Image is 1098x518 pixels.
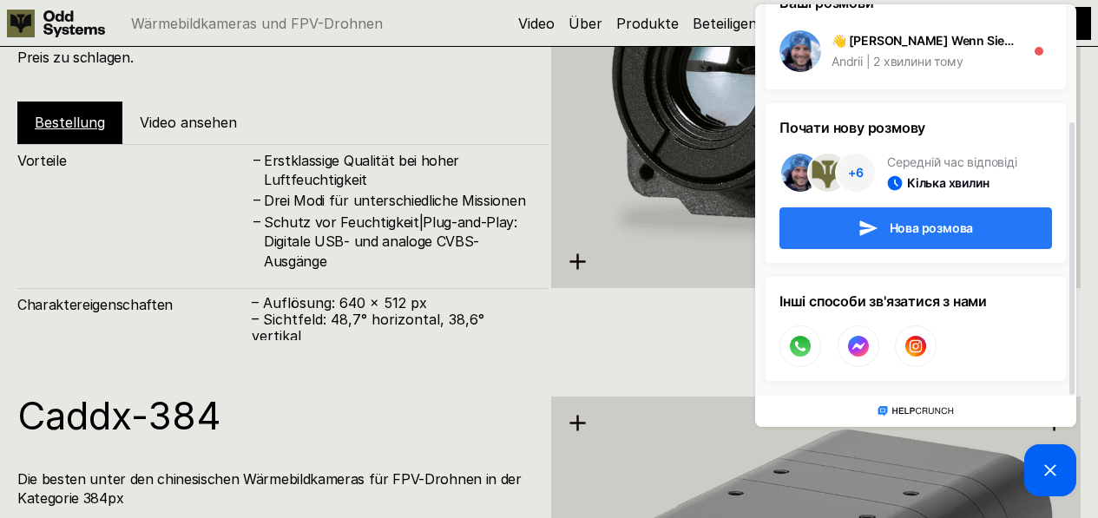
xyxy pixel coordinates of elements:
[29,117,301,138] h3: Почати нову розмову
[97,167,113,179] span: +
[264,191,530,210] h4: Drei Modi für unterschiedliche Missionen
[17,295,252,314] h4: Charaktereigenschaften
[284,47,293,56] div: 1
[81,53,112,70] div: Andrii
[136,154,266,171] p: Середній час відповіді
[29,291,301,311] h3: Інші способи зв'язатися з нами
[139,222,223,234] span: Нова розмова
[140,114,237,131] font: Video ansehen
[29,207,301,249] button: Нова розмова
[264,213,530,271] h4: Schutz vor Feuchtigkeit|Plug-and-Play: Digitale USB- und analoge CVBS-Ausgänge
[17,397,530,435] h1: Caddx-384
[518,15,555,32] a: Video
[105,165,113,180] font: 6
[253,212,260,231] h4: –
[693,15,812,32] a: Beteiligen Sie sich
[112,53,213,70] div: 2 хвилини тому
[30,154,69,192] img: Andrii
[253,190,260,209] h4: –
[35,114,105,131] a: Bestellung
[29,30,70,72] img: Andrii
[569,15,602,32] a: Über
[131,15,383,32] font: Wärmebildkameras und FPV-Drohnen
[253,149,260,168] h4: –
[252,311,530,344] p: – Sichtfeld: 48,7° horizontal, 38,6° vertikal
[58,154,96,192] img: Tetiana
[17,469,530,508] h4: Die besten unter den chinesischen Wärmebildkameras für FPV-Drohnen in der Kategorie 384px
[81,32,265,49] div: 👋 [PERSON_NAME] Wenn Sie Fragen haben, helfen wir Ihnen gerne weiter!
[264,151,530,190] h4: Erstklassige Qualität bei hoher Luftfeuchtigkeit
[252,295,530,311] p: – Auflösung: 640 x 512 px
[616,15,679,32] a: Produkte
[156,174,238,192] font: Кілька хвилин
[17,151,252,170] h4: Vorteile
